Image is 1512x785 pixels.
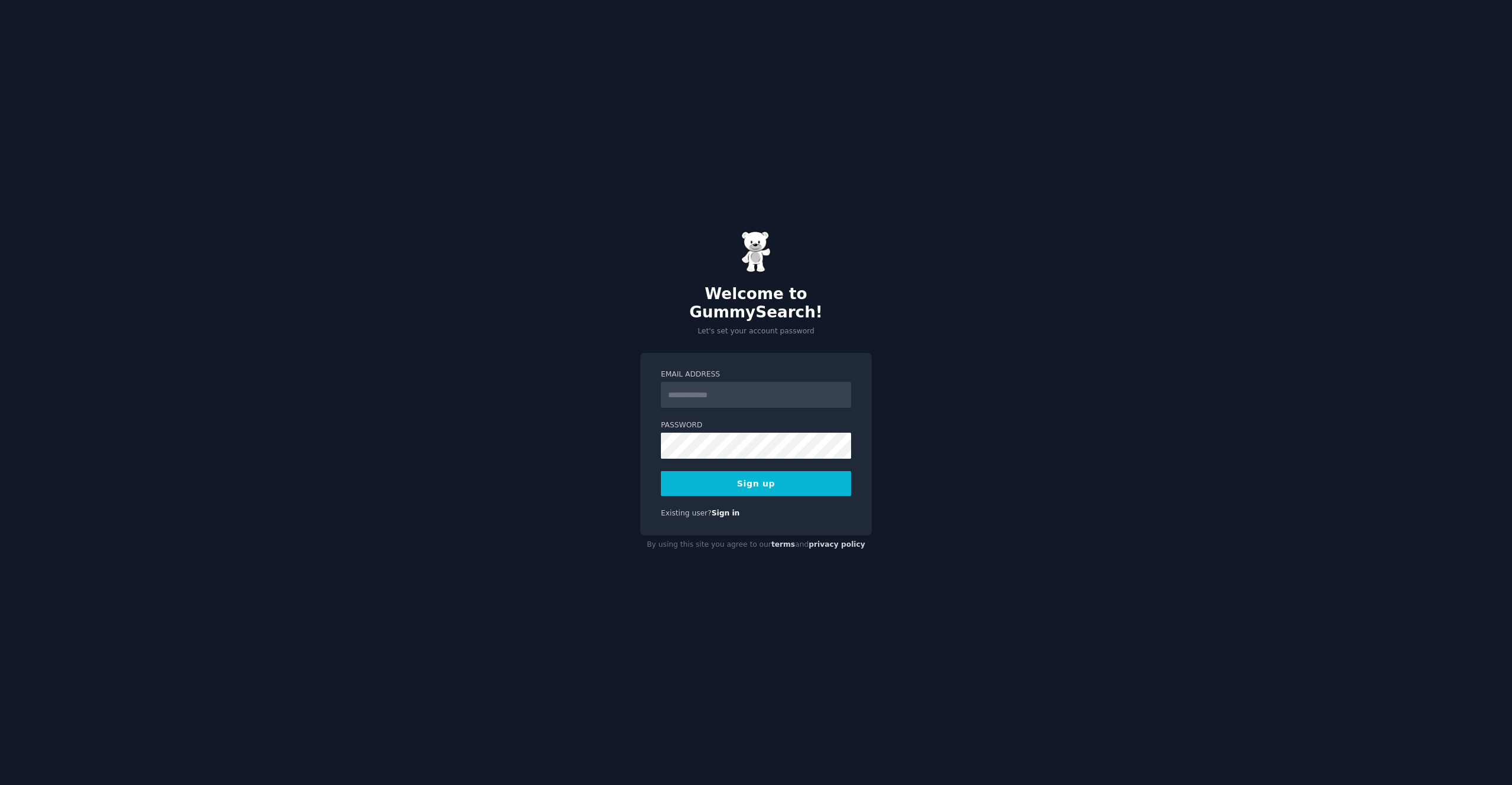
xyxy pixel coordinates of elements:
span: Existing user? [661,509,712,517]
h2: Welcome to GummySearch! [640,285,872,322]
img: Gummy Bear [741,231,771,273]
div: By using this site you agree to our and [640,536,872,554]
p: Let's set your account password [640,326,872,337]
a: Sign in [712,509,740,517]
button: Sign up [661,471,851,496]
label: Password [661,420,851,431]
a: terms [771,540,795,549]
label: Email Address [661,369,851,380]
a: privacy policy [809,540,865,549]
